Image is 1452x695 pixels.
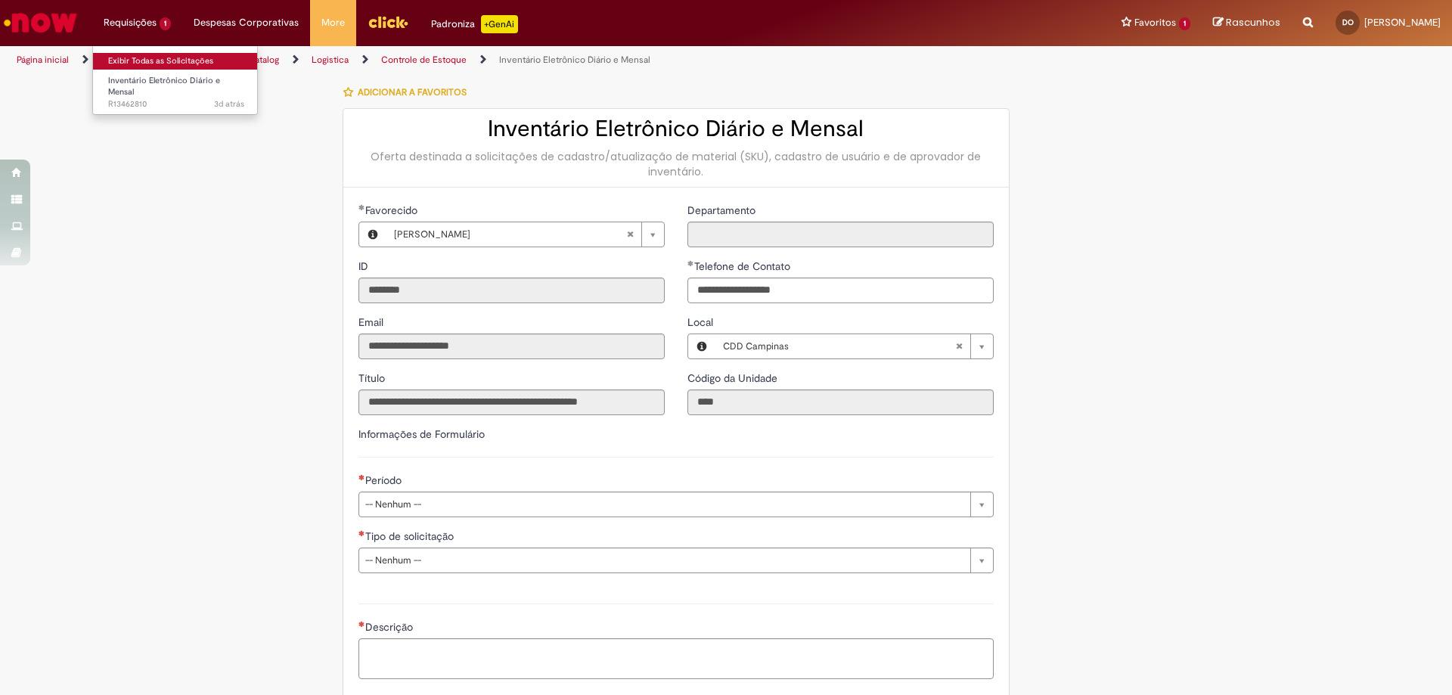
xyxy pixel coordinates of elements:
span: Necessários - Favorecido [365,203,420,217]
label: Somente leitura - Departamento [687,203,759,218]
input: Título [358,389,665,415]
a: Página inicial [17,54,69,66]
span: Descrição [365,620,416,634]
span: Necessários [358,474,365,480]
img: click_logo_yellow_360x200.png [368,11,408,33]
span: Somente leitura - Departamento [687,203,759,217]
span: Obrigatório Preenchido [687,260,694,266]
h2: Inventário Eletrônico Diário e Mensal [358,116,994,141]
span: -- Nenhum -- [365,492,963,517]
span: Somente leitura - Título [358,371,388,385]
input: Departamento [687,222,994,247]
p: +GenAi [481,15,518,33]
span: Somente leitura - ID [358,259,371,273]
span: 3d atrás [214,98,244,110]
ul: Trilhas de página [11,46,957,74]
input: Email [358,334,665,359]
span: Local [687,315,716,329]
label: Somente leitura - Email [358,315,386,330]
span: 1 [1179,17,1190,30]
a: Aberto R13462810 : Inventário Eletrônico Diário e Mensal [93,73,259,105]
a: [PERSON_NAME]Limpar campo Favorecido [386,222,664,247]
span: Necessários [358,621,365,627]
button: Local, Visualizar este registro CDD Campinas [688,334,715,358]
label: Somente leitura - Título [358,371,388,386]
span: CDD Campinas [723,334,955,358]
span: Somente leitura - Email [358,315,386,329]
button: Adicionar a Favoritos [343,76,475,108]
span: Despesas Corporativas [194,15,299,30]
label: Somente leitura - Código da Unidade [687,371,780,386]
time: 29/08/2025 14:53:06 [214,98,244,110]
span: Requisições [104,15,157,30]
ul: Requisições [92,45,258,115]
a: Logistica [312,54,349,66]
span: Necessários [358,530,365,536]
span: [PERSON_NAME] [394,222,626,247]
span: R13462810 [108,98,244,110]
img: ServiceNow [2,8,79,38]
a: Rascunhos [1213,16,1280,30]
span: 1 [160,17,171,30]
span: Favoritos [1134,15,1176,30]
a: Controle de Estoque [381,54,467,66]
span: [PERSON_NAME] [1364,16,1441,29]
a: CDD CampinasLimpar campo Local [715,334,993,358]
span: Tipo de solicitação [365,529,457,543]
div: Oferta destinada a solicitações de cadastro/atualização de material (SKU), cadastro de usuário e ... [358,149,994,179]
a: Exibir Todas as Solicitações [93,53,259,70]
span: Telefone de Contato [694,259,793,273]
a: Inventário Eletrônico Diário e Mensal [499,54,650,66]
textarea: Descrição [358,638,994,679]
span: DO [1342,17,1354,27]
input: Código da Unidade [687,389,994,415]
div: Padroniza [431,15,518,33]
label: Informações de Formulário [358,427,485,441]
span: Somente leitura - Código da Unidade [687,371,780,385]
span: Rascunhos [1226,15,1280,29]
input: ID [358,278,665,303]
input: Telefone de Contato [687,278,994,303]
label: Somente leitura - ID [358,259,371,274]
span: Obrigatório Preenchido [358,204,365,210]
abbr: Limpar campo Local [948,334,970,358]
span: -- Nenhum -- [365,548,963,572]
abbr: Limpar campo Favorecido [619,222,641,247]
span: More [321,15,345,30]
span: Inventário Eletrônico Diário e Mensal [108,75,220,98]
span: Período [365,473,405,487]
button: Favorecido, Visualizar este registro Diogo Dos Santos Ribeiro De Oliveira [359,222,386,247]
span: Adicionar a Favoritos [358,86,467,98]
